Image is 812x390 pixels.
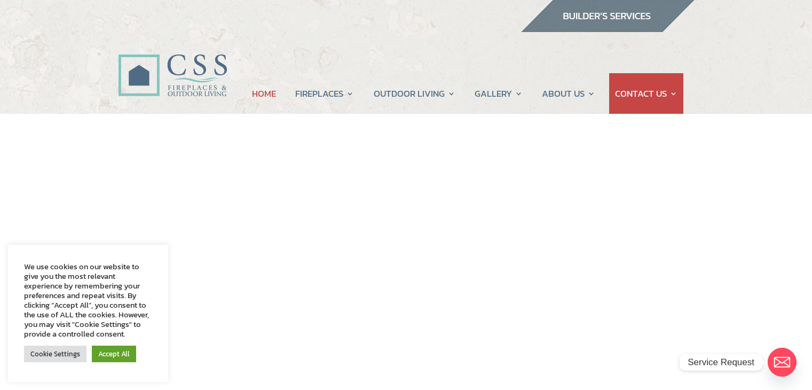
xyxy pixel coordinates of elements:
[521,22,695,36] a: builder services construction supply
[24,346,86,362] a: Cookie Settings
[542,73,595,114] a: ABOUT US
[615,73,677,114] a: CONTACT US
[92,346,136,362] a: Accept All
[374,73,455,114] a: OUTDOOR LIVING
[252,73,276,114] a: HOME
[475,73,523,114] a: GALLERY
[24,262,152,339] div: We use cookies on our website to give you the most relevant experience by remembering your prefer...
[295,73,354,114] a: FIREPLACES
[768,348,797,377] a: Email
[118,25,227,102] img: CSS Fireplaces & Outdoor Living (Formerly Construction Solutions & Supply)- Jacksonville Ormond B...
